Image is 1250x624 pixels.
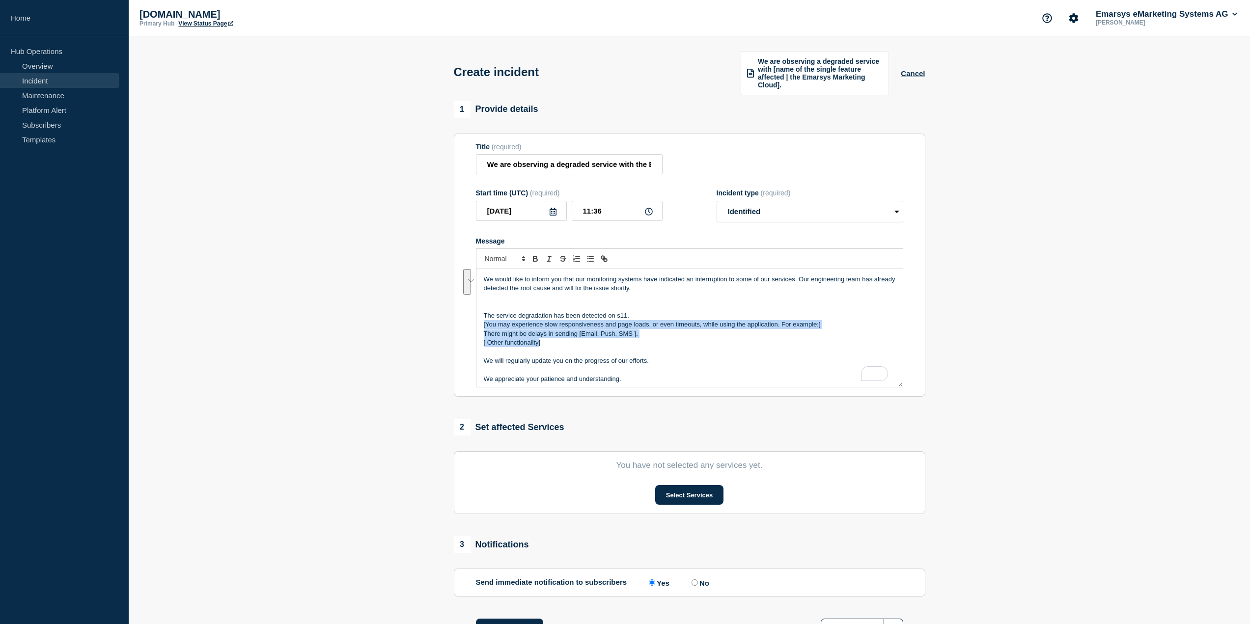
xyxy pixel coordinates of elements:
[454,65,539,79] h1: Create incident
[556,253,570,265] button: Toggle strikethrough text
[476,143,663,151] div: Title
[484,275,895,293] p: We would like to inform you that our monitoring systems have indicated an interruption to some of...
[484,329,895,338] p: There might be delays in sending [Email, Push, SMS ].
[717,201,903,222] select: Incident type
[655,485,723,505] button: Select Services
[689,578,709,587] label: No
[178,20,233,27] a: View Status Page
[542,253,556,265] button: Toggle italic text
[454,101,538,118] div: Provide details
[717,189,903,197] div: Incident type
[476,154,663,174] input: Title
[758,57,883,89] span: We are observing a degraded service with [name of the single feature affected | the Emarsys Marke...
[583,253,597,265] button: Toggle bulleted list
[476,189,663,197] div: Start time (UTC)
[139,20,174,27] p: Primary Hub
[476,578,903,587] div: Send immediate notification to subscribers
[454,536,529,553] div: Notifications
[476,578,627,587] p: Send immediate notification to subscribers
[476,461,903,470] p: You have not selected any services yet.
[454,101,471,118] span: 1
[1063,8,1084,28] button: Account settings
[484,320,895,329] p: [You may experience slow responsiveness and page loads, or even timeouts, while using the applica...
[646,578,669,587] label: Yes
[454,419,564,435] div: Set affected Services
[484,375,895,383] p: We appreciate your patience and understanding.
[572,201,663,221] input: HH:MM
[139,9,336,20] p: [DOMAIN_NAME]
[528,253,542,265] button: Toggle bold text
[692,579,698,586] input: No
[530,189,560,197] span: (required)
[484,356,895,365] p: We will regularly update you on the progress of our efforts.
[747,69,754,78] img: template icon
[597,253,611,265] button: Toggle link
[476,237,903,245] div: Message
[484,311,895,320] p: The service degradation has been detected on s11.
[492,143,522,151] span: (required)
[901,69,925,78] button: Cancel
[476,269,903,387] div: To enrich screen reader interactions, please activate Accessibility in Grammarly extension settings
[480,253,528,265] span: Font size
[649,579,655,586] input: Yes
[1094,19,1196,26] p: [PERSON_NAME]
[570,253,583,265] button: Toggle ordered list
[1094,9,1239,19] button: Emarsys eMarketing Systems AG
[1037,8,1057,28] button: Support
[454,536,471,553] span: 3
[476,201,567,221] input: YYYY-MM-DD
[454,419,471,435] span: 2
[761,189,791,197] span: (required)
[484,338,895,347] p: [ Other functionality]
